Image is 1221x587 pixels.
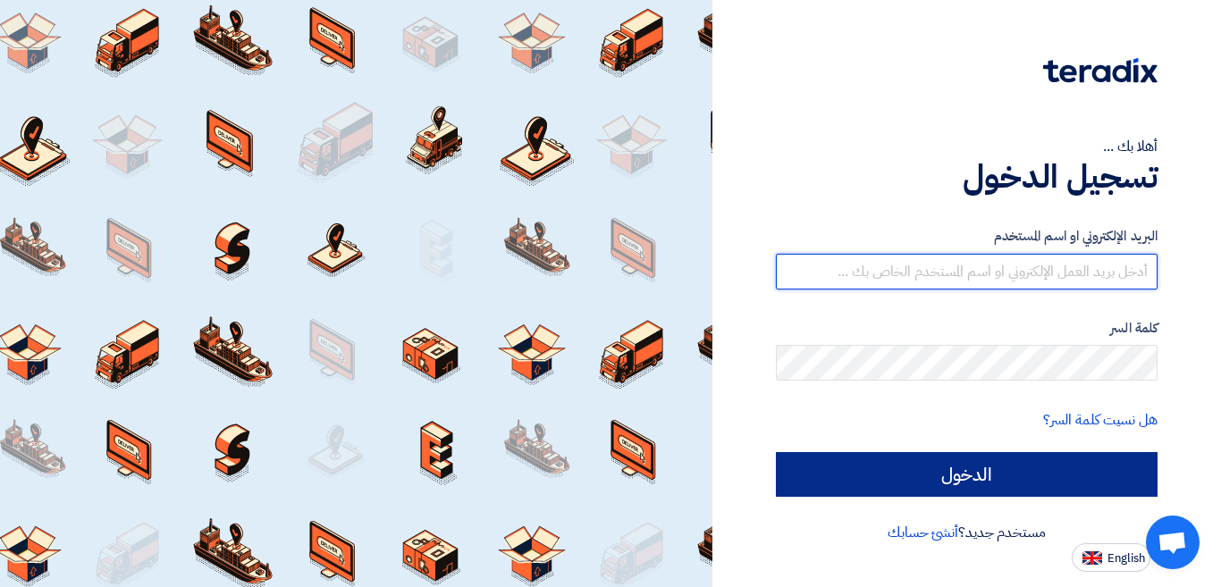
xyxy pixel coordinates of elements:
a: أنشئ حسابك [888,522,958,543]
span: English [1107,552,1145,565]
input: أدخل بريد العمل الإلكتروني او اسم المستخدم الخاص بك ... [776,254,1158,289]
img: en-US.png [1082,551,1102,565]
div: أهلا بك ... [776,136,1158,157]
input: الدخول [776,452,1158,497]
img: Teradix logo [1043,58,1158,83]
h1: تسجيل الدخول [776,157,1158,197]
a: هل نسيت كلمة السر؟ [1043,409,1158,431]
a: Open chat [1146,516,1200,569]
label: كلمة السر [776,318,1158,339]
button: English [1072,543,1150,572]
div: مستخدم جديد؟ [776,522,1158,543]
label: البريد الإلكتروني او اسم المستخدم [776,226,1158,247]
